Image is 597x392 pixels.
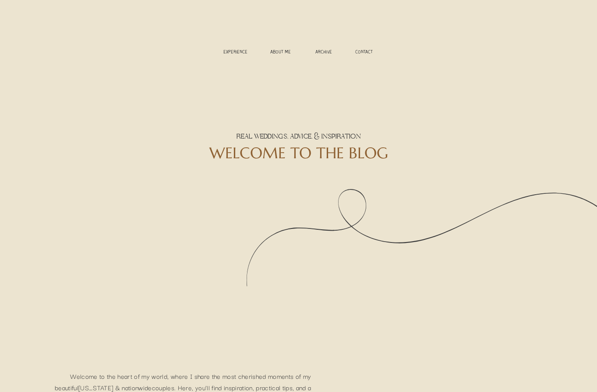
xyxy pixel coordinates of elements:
[350,50,378,56] a: CONTACT
[219,50,252,56] a: experience
[310,50,338,56] a: ARCHIVE
[265,50,297,56] a: ABOUT ME
[172,132,426,142] h3: REAL WEDDINGS, ADVICE, & INSPIRATION
[172,144,426,161] h2: WELCOME TO THE BLOG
